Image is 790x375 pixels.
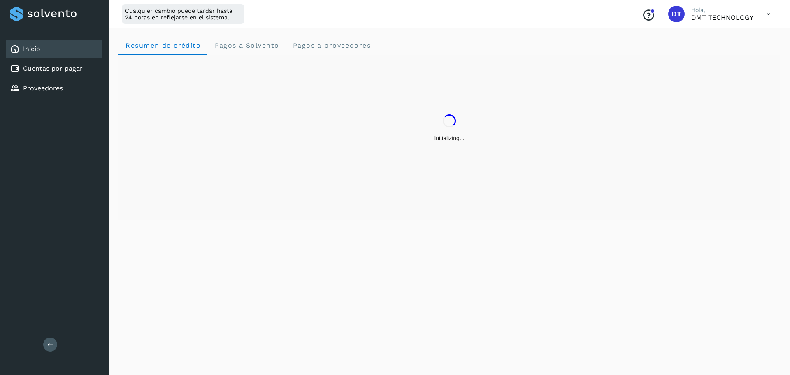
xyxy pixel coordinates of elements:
div: Cualquier cambio puede tardar hasta 24 horas en reflejarse en el sistema. [122,4,244,24]
div: Inicio [6,40,102,58]
span: Pagos a proveedores [292,42,371,49]
div: Proveedores [6,79,102,97]
a: Cuentas por pagar [23,65,83,72]
span: Resumen de crédito [125,42,201,49]
div: Cuentas por pagar [6,60,102,78]
p: DMT TECHNOLOGY [691,14,753,21]
p: Hola, [691,7,753,14]
a: Proveedores [23,84,63,92]
span: Pagos a Solvento [214,42,279,49]
a: Inicio [23,45,40,53]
